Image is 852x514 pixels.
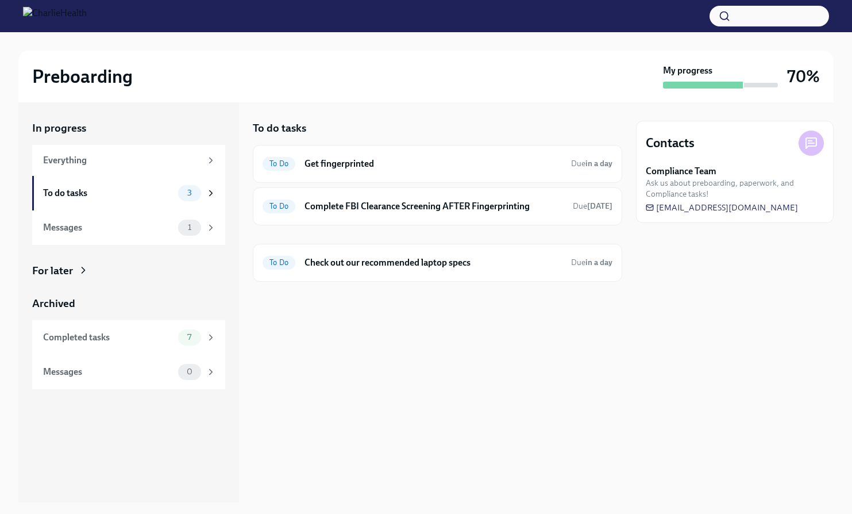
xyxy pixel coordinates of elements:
[32,263,73,278] div: For later
[32,296,225,311] a: Archived
[646,165,716,178] strong: Compliance Team
[573,201,612,211] span: Due
[23,7,87,25] img: CharlieHealth
[32,320,225,355] a: Completed tasks7
[585,159,612,168] strong: in a day
[32,355,225,389] a: Messages0
[253,121,306,136] h5: To do tasks
[181,223,198,232] span: 1
[263,197,612,216] a: To DoComplete FBI Clearance Screening AFTER FingerprintingDue[DATE]
[787,66,820,87] h3: 70%
[32,210,225,245] a: Messages1
[43,366,174,378] div: Messages
[43,187,174,200] div: To do tasks
[263,202,295,210] span: To Do
[646,178,824,200] span: Ask us about preboarding, paperwork, and Compliance tasks!
[663,64,712,77] strong: My progress
[180,367,199,376] span: 0
[43,221,174,234] div: Messages
[646,202,798,213] a: [EMAIL_ADDRESS][DOMAIN_NAME]
[585,258,612,267] strong: in a day
[571,159,612,168] span: Due
[573,201,612,212] span: August 29th, 2025 09:00
[32,121,225,136] a: In progress
[43,331,174,344] div: Completed tasks
[32,176,225,210] a: To do tasks3
[304,158,562,170] h6: Get fingerprinted
[263,159,295,168] span: To Do
[32,65,133,88] h2: Preboarding
[304,256,562,269] h6: Check out our recommended laptop specs
[32,145,225,176] a: Everything
[304,200,564,213] h6: Complete FBI Clearance Screening AFTER Fingerprinting
[646,135,695,152] h4: Contacts
[571,257,612,268] span: August 26th, 2025 09:00
[263,258,295,267] span: To Do
[180,189,199,197] span: 3
[263,155,612,173] a: To DoGet fingerprintedDuein a day
[43,154,201,167] div: Everything
[32,263,225,278] a: For later
[571,258,612,267] span: Due
[263,254,612,272] a: To DoCheck out our recommended laptop specsDuein a day
[587,201,612,211] strong: [DATE]
[180,333,198,342] span: 7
